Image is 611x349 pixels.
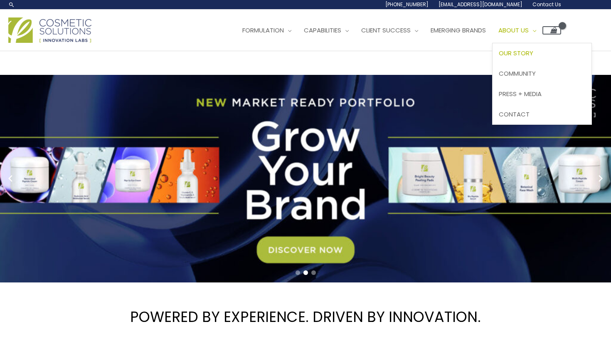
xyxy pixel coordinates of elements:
button: Next slide [594,172,607,185]
a: Our Story [493,43,591,64]
span: Press + Media [499,89,542,98]
a: View Shopping Cart, empty [542,26,561,35]
span: Our Story [499,49,533,57]
a: Contact [493,104,591,124]
a: Community [493,64,591,84]
a: About Us [492,18,542,43]
a: Client Success [355,18,424,43]
a: Press + Media [493,84,591,104]
a: Search icon link [8,1,15,8]
span: Go to slide 2 [303,270,308,275]
a: Formulation [236,18,298,43]
span: Community [499,69,536,78]
button: Previous slide [4,172,17,185]
nav: Site Navigation [230,18,561,43]
span: Contact [499,110,530,119]
span: Go to slide 3 [311,270,316,275]
span: [PHONE_NUMBER] [385,1,429,8]
span: Client Success [361,26,411,35]
img: Cosmetic Solutions Logo [8,17,91,43]
span: Emerging Brands [431,26,486,35]
span: About Us [498,26,529,35]
a: Emerging Brands [424,18,492,43]
span: Capabilities [304,26,341,35]
span: Contact Us [532,1,561,8]
span: [EMAIL_ADDRESS][DOMAIN_NAME] [439,1,522,8]
a: Capabilities [298,18,355,43]
span: Go to slide 1 [296,270,300,275]
span: Formulation [242,26,284,35]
